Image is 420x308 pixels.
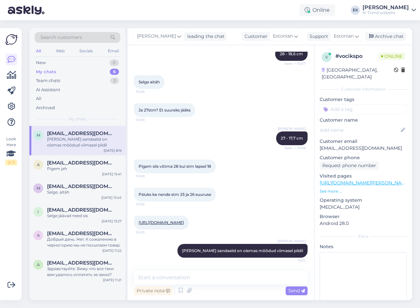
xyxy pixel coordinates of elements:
[36,95,42,102] div: All
[136,202,160,207] span: 10:09
[37,133,40,138] span: m
[47,136,122,148] div: [PERSON_NAME] sandaalid on olemas mõõdud viimasel pildil
[102,219,122,224] div: [DATE] 13:27
[281,145,306,150] span: Seen ✓ 10:08
[102,172,122,177] div: [DATE] 15:41
[307,33,328,40] div: Support
[320,161,379,170] div: Request phone number
[139,220,184,225] a: [URL][DOMAIN_NAME]
[37,162,40,167] span: a
[185,33,225,40] div: leading the chat
[37,233,40,238] span: a
[320,243,407,250] p: Notes
[47,207,115,213] span: indrek.luigujoe@gmail.com
[320,220,407,227] p: Android 28.0
[69,116,86,122] span: My chats
[325,55,328,60] span: v
[5,33,18,46] img: Askly Logo
[365,32,406,41] div: Archive chat
[47,160,115,166] span: agnes1991@mail.ee
[378,53,405,60] span: Online
[35,47,42,55] div: All
[320,233,407,239] div: Extra
[320,96,407,103] p: Customer tags
[281,61,306,66] span: Seen ✓ 10:07
[320,213,407,220] p: Browser
[281,136,303,141] span: 27 - 17,7 cm
[320,173,407,180] p: Visited pages
[101,195,122,200] div: [DATE] 13:45
[136,117,160,122] span: 10:08
[277,239,306,244] span: [PERSON_NAME]
[102,248,122,253] div: [DATE] 11:22
[78,47,94,55] div: Socials
[104,148,122,153] div: [DATE] 8:19
[36,105,55,111] div: Archived
[134,286,173,295] div: Private note
[5,136,17,165] div: Look Here
[47,213,122,219] div: Selge jäävad need sis
[5,160,17,165] div: 2 / 3
[281,258,306,263] span: 10:12
[320,154,407,161] p: Customer phone
[36,87,60,93] div: AI Assistant
[280,51,303,56] span: 28 - 18,6 cm
[139,108,191,112] span: Ja 27stm? Et suureks jääks
[320,145,407,152] p: [EMAIL_ADDRESS][DOMAIN_NAME]
[320,127,399,134] input: Add name
[320,180,410,186] a: [URL][DOMAIN_NAME][PERSON_NAME]
[320,197,407,204] p: Operating system
[55,47,66,55] div: Web
[47,189,122,195] div: Selge, aitäh
[362,10,409,15] div: N-Trend website
[137,33,176,40] span: [PERSON_NAME]
[36,60,46,66] div: New
[37,186,40,191] span: m
[47,130,115,136] span: mariliisgoldberg@hot.ee
[109,60,119,66] div: 0
[47,231,115,236] span: annakononchuk29@gmail.com
[110,69,119,75] div: 6
[242,33,267,40] div: Customer
[320,188,407,194] p: See more ...
[320,138,407,145] p: Customer email
[334,33,354,40] span: Estonian
[273,33,293,40] span: Estonian
[110,77,119,84] div: 3
[335,52,378,60] div: # vocikspo
[277,126,306,131] span: [PERSON_NAME]
[36,69,56,75] div: My chats
[41,34,82,41] span: Search customers
[299,4,335,16] div: Online
[136,89,160,94] span: 10:08
[103,278,122,282] div: [DATE] 11:21
[47,183,115,189] span: mariliiszeiger21@gmail.com
[47,166,122,172] div: Pigem jah
[362,5,416,15] a: [PERSON_NAME]N-Trend website
[288,288,305,294] span: Send
[320,104,407,114] input: Add a tag
[139,192,211,197] span: Psluks ka nende stm 25 ja 26 suuruse
[136,230,160,235] span: 10:09
[182,248,303,253] span: [PERSON_NAME] sandaalid on olemas mõõdud viimasel pildil
[139,164,211,169] span: Pigem siis võtma 28 kui stm lapsel 18
[107,47,120,55] div: Email
[139,79,160,84] span: Selge aitäh
[47,236,122,248] div: Добрый день. Нет. К сожалению в черногорию мы не посылаем товар.
[37,262,40,267] span: a
[47,266,122,278] div: Здравствуйте. Вижу что все таки вам удалось оплатить за заказ?
[36,77,60,84] div: Team chats
[136,174,160,179] span: 10:08
[351,6,360,15] div: EK
[38,209,39,214] span: i
[320,86,407,92] div: Customer information
[320,117,407,124] p: Customer name
[320,204,407,211] p: [MEDICAL_DATA]
[47,260,115,266] span: altynay.iskakova99@gmail.com
[362,5,409,10] div: [PERSON_NAME]
[322,67,394,80] div: [GEOGRAPHIC_DATA], [GEOGRAPHIC_DATA]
